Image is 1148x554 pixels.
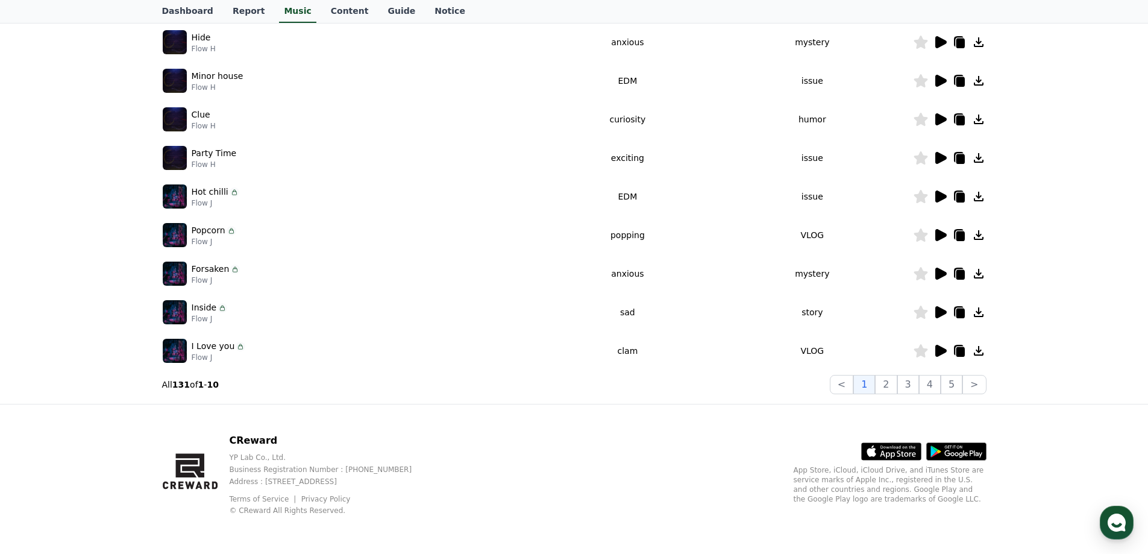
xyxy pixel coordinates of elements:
p: Flow J [192,314,228,324]
p: Inside [192,301,217,314]
p: CReward [229,433,431,448]
p: Forsaken [192,263,230,275]
td: EDM [544,61,712,100]
td: sad [544,293,712,332]
p: Popcorn [192,224,225,237]
button: 4 [919,375,941,394]
p: Party Time [192,147,237,160]
td: mystery [712,254,912,293]
p: Flow J [192,275,240,285]
a: Privacy Policy [301,495,351,503]
td: humor [712,100,912,139]
strong: 10 [207,380,218,389]
td: popping [544,216,712,254]
td: issue [712,177,912,216]
button: < [830,375,853,394]
p: Flow H [192,83,243,92]
td: VLOG [712,216,912,254]
td: anxious [544,254,712,293]
span: Home [31,400,52,410]
a: Messages [80,382,155,412]
img: music [163,339,187,363]
a: Terms of Service [229,495,298,503]
p: Flow H [192,121,216,131]
strong: 1 [198,380,204,389]
p: © CReward All Rights Reserved. [229,506,431,515]
img: music [163,184,187,209]
td: curiosity [544,100,712,139]
img: music [163,262,187,286]
button: 2 [875,375,897,394]
td: EDM [544,177,712,216]
span: Messages [100,401,136,411]
img: music [163,300,187,324]
p: Minor house [192,70,243,83]
a: Settings [155,382,231,412]
p: Flow H [192,160,237,169]
button: 5 [941,375,962,394]
p: App Store, iCloud, iCloud Drive, and iTunes Store are service marks of Apple Inc., registered in ... [794,465,986,504]
p: YP Lab Co., Ltd. [229,453,431,462]
td: mystery [712,23,912,61]
img: music [163,146,187,170]
p: Clue [192,109,210,121]
img: music [163,69,187,93]
td: issue [712,139,912,177]
button: 3 [897,375,919,394]
span: Settings [178,400,208,410]
td: story [712,293,912,332]
td: issue [712,61,912,100]
p: Address : [STREET_ADDRESS] [229,477,431,486]
td: anxious [544,23,712,61]
p: Business Registration Number : [PHONE_NUMBER] [229,465,431,474]
p: Hide [192,31,211,44]
p: I Love you [192,340,235,353]
p: Flow J [192,198,239,208]
button: 1 [853,375,875,394]
button: > [962,375,986,394]
img: music [163,30,187,54]
p: Flow J [192,353,246,362]
td: clam [544,332,712,370]
strong: 131 [172,380,190,389]
a: Home [4,382,80,412]
img: music [163,223,187,247]
p: All of - [162,379,219,391]
td: VLOG [712,332,912,370]
td: exciting [544,139,712,177]
p: Flow J [192,237,236,247]
p: Hot chilli [192,186,228,198]
img: music [163,107,187,131]
p: Flow H [192,44,216,54]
